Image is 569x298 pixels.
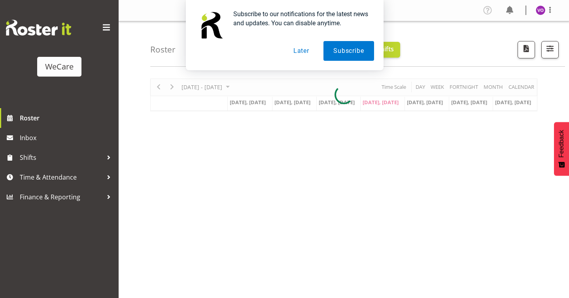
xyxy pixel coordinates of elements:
[284,41,319,61] button: Later
[20,132,115,144] span: Inbox
[227,9,374,28] div: Subscribe to our notifications for the latest news and updates. You can disable anytime.
[558,130,565,157] span: Feedback
[20,171,103,183] span: Time & Attendance
[323,41,374,61] button: Subscribe
[20,112,115,124] span: Roster
[195,9,227,41] img: notification icon
[20,152,103,163] span: Shifts
[20,191,103,203] span: Finance & Reporting
[554,122,569,176] button: Feedback - Show survey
